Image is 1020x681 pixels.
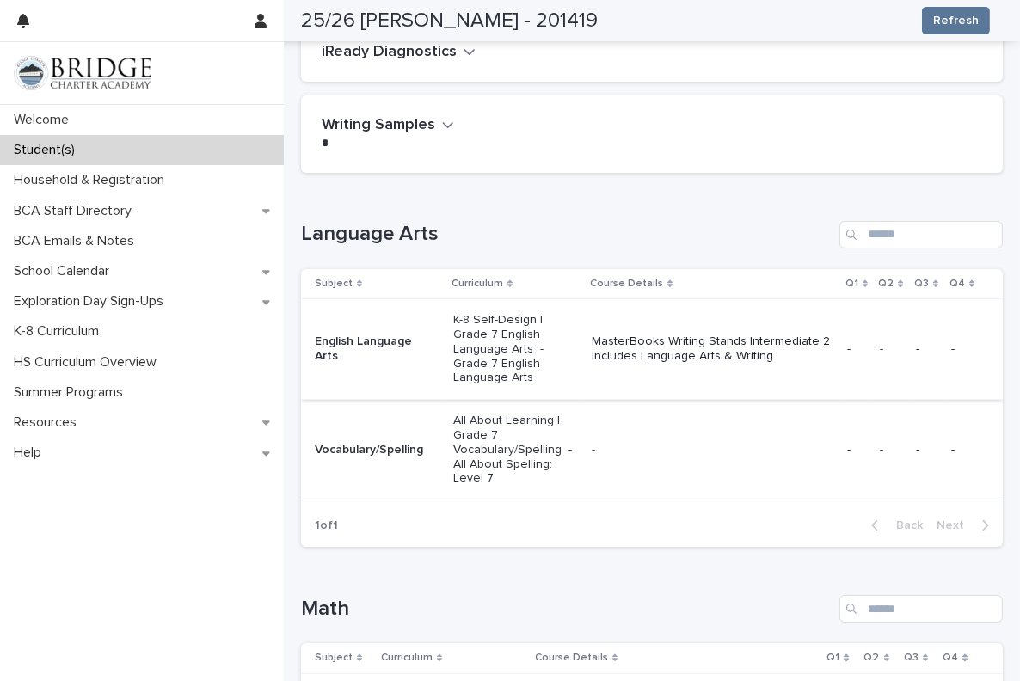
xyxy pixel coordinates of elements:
p: - [847,342,867,357]
p: Curriculum [381,648,433,667]
p: - [880,443,902,457]
p: Student(s) [7,142,89,158]
tr: English Language ArtsK-8 Self-Design | Grade 7 English Language Arts - Grade 7 English Language A... [301,299,1003,400]
p: Curriculum [452,274,503,293]
button: iReady Diagnostics [322,43,476,62]
p: Resources [7,414,90,431]
p: BCA Staff Directory [7,203,145,219]
span: Back [886,519,923,531]
p: Q1 [826,648,839,667]
h1: Math [301,597,833,622]
h1: Language Arts [301,222,833,247]
p: Q2 [864,648,880,667]
p: - [592,443,833,457]
p: K-8 Curriculum [7,323,113,340]
p: - [916,342,937,357]
h2: 25/26 [PERSON_NAME] - 201419 [301,9,598,34]
p: MasterBooks Writing Stands Intermediate 2 Includes Language Arts & Writing [592,334,833,364]
p: K-8 Self-Design | Grade 7 English Language Arts - Grade 7 English Language Arts [453,313,576,385]
input: Search [839,221,1003,248]
p: Subject [315,648,353,667]
p: - [951,443,975,457]
p: Q3 [904,648,919,667]
h2: iReady Diagnostics [322,43,457,62]
p: Help [7,445,55,461]
p: All About Learning | Grade 7 Vocabulary/Spelling - All About Spelling: Level 7 [453,414,576,486]
p: - [951,342,975,357]
p: Welcome [7,112,83,128]
button: Refresh [922,7,990,34]
p: English Language Arts [315,334,438,364]
p: Course Details [590,274,663,293]
p: School Calendar [7,263,123,279]
button: Back [857,518,930,533]
p: Summer Programs [7,384,137,401]
p: BCA Emails & Notes [7,233,148,249]
p: Household & Registration [7,172,178,188]
p: Q4 [943,648,958,667]
p: Course Details [535,648,608,667]
tr: Vocabulary/SpellingAll About Learning | Grade 7 Vocabulary/Spelling - All About Spelling: Level 7... [301,400,1003,500]
p: Q2 [878,274,894,293]
p: HS Curriculum Overview [7,354,170,371]
span: Next [937,519,974,531]
h2: Writing Samples [322,116,435,135]
p: - [880,342,902,357]
p: Q3 [914,274,929,293]
button: Writing Samples [322,116,454,135]
p: Q1 [845,274,858,293]
p: Subject [315,274,353,293]
button: Next [930,518,1003,533]
p: - [847,443,867,457]
p: Q4 [949,274,965,293]
img: V1C1m3IdTEidaUdm9Hs0 [14,56,151,90]
p: Vocabulary/Spelling [315,443,438,457]
p: 1 of 1 [301,505,352,547]
p: - [916,443,937,457]
p: Exploration Day Sign-Ups [7,293,177,310]
span: Refresh [933,12,979,29]
input: Search [839,595,1003,623]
